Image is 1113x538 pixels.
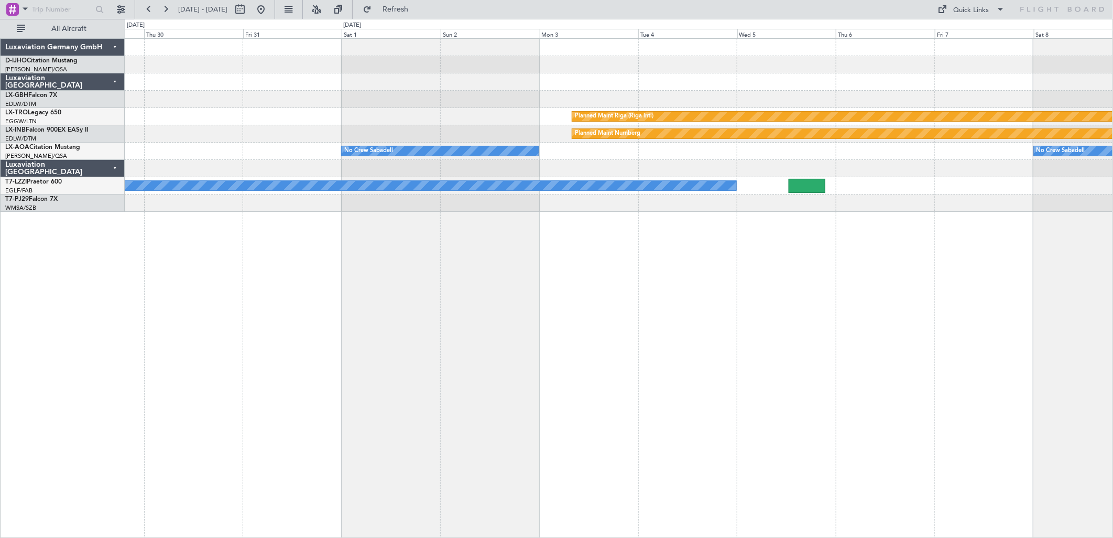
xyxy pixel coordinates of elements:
span: Refresh [374,6,418,13]
div: Tue 4 [638,29,737,38]
span: LX-INB [5,127,26,133]
div: Thu 6 [836,29,935,38]
div: Thu 30 [144,29,243,38]
span: All Aircraft [27,25,111,33]
div: [DATE] [127,21,145,30]
a: LX-TROLegacy 650 [5,110,61,116]
span: D-IJHO [5,58,27,64]
a: [PERSON_NAME]/QSA [5,152,67,160]
a: EDLW/DTM [5,135,36,143]
a: LX-AOACitation Mustang [5,144,80,150]
span: T7-LZZI [5,179,27,185]
div: Quick Links [954,5,989,16]
span: LX-GBH [5,92,28,99]
div: Planned Maint Riga (Riga Intl) [575,109,653,124]
a: WMSA/SZB [5,204,36,212]
a: [PERSON_NAME]/QSA [5,66,67,73]
div: No Crew Sabadell [1036,143,1085,159]
a: D-IJHOCitation Mustang [5,58,78,64]
span: LX-TRO [5,110,28,116]
div: Fri 7 [935,29,1034,38]
a: T7-PJ29Falcon 7X [5,196,58,202]
span: [DATE] - [DATE] [178,5,227,14]
input: Trip Number [32,2,92,17]
div: Planned Maint Nurnberg [575,126,640,142]
a: T7-LZZIPraetor 600 [5,179,62,185]
a: LX-INBFalcon 900EX EASy II [5,127,88,133]
div: No Crew Sabadell [344,143,393,159]
div: Fri 31 [243,29,342,38]
div: Mon 3 [540,29,639,38]
span: T7-PJ29 [5,196,29,202]
div: Wed 5 [737,29,836,38]
span: LX-AOA [5,144,29,150]
a: LX-GBHFalcon 7X [5,92,57,99]
button: Quick Links [933,1,1010,18]
a: EDLW/DTM [5,100,36,108]
a: EGGW/LTN [5,117,37,125]
button: Refresh [358,1,421,18]
button: All Aircraft [12,20,114,37]
div: [DATE] [343,21,361,30]
a: EGLF/FAB [5,187,32,195]
div: Sat 1 [342,29,441,38]
div: Sun 2 [441,29,540,38]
